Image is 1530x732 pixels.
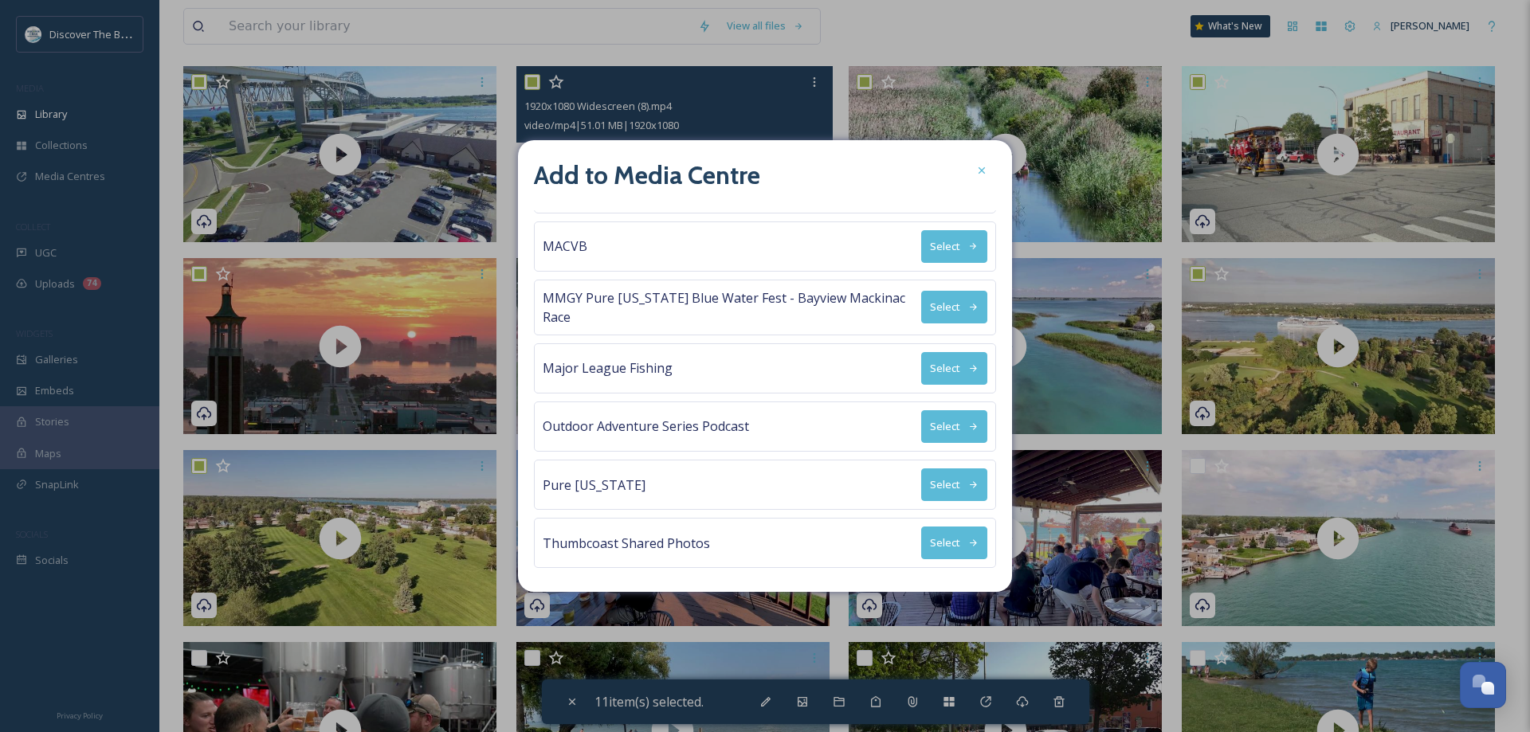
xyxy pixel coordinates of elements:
[543,476,645,495] span: Pure [US_STATE]
[921,468,987,501] button: Select
[543,237,587,256] span: MACVB
[543,534,710,553] span: Thumbcoast Shared Photos
[543,288,921,327] span: MMGY Pure [US_STATE] Blue Water Fest - Bayview Mackinac Race
[921,410,987,443] button: Select
[921,230,987,263] button: Select
[534,156,760,194] h2: Add to Media Centre
[921,291,987,323] button: Select
[543,417,749,436] span: Outdoor Adventure Series Podcast
[1460,662,1506,708] button: Open Chat
[921,526,987,559] button: Select
[543,358,673,378] span: Major League Fishing
[921,352,987,385] button: Select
